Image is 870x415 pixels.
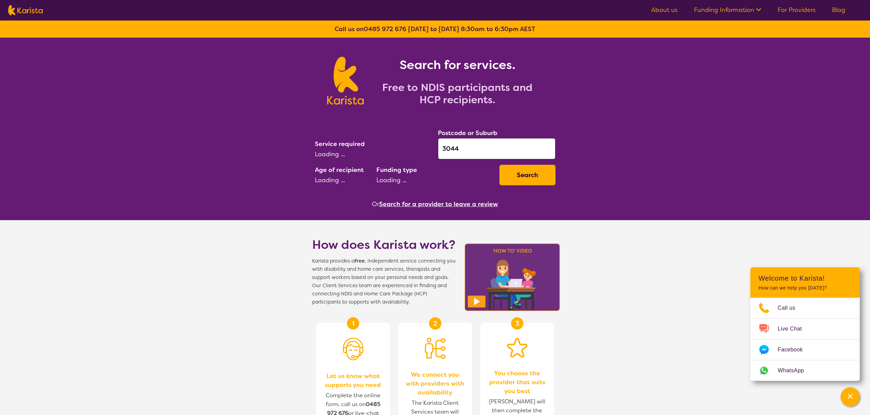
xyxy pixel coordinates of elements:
[463,241,562,313] img: Karista video
[405,370,465,397] span: We connect you with providers with availability
[315,149,432,159] div: Loading ...
[372,199,379,209] span: Or
[347,317,359,330] div: 1
[438,129,497,137] label: Postcode or Suburb
[778,324,810,334] span: Live Chat
[327,57,364,105] img: Karista logo
[335,25,535,33] b: Call us on [DATE] to [DATE] 8:30am to 6:30pm AEST
[312,237,456,253] h1: How does Karista work?
[841,387,860,406] button: Channel Menu
[778,6,816,14] a: For Providers
[315,166,364,174] label: Age of recipient
[750,267,860,381] div: Channel Menu
[499,165,556,185] button: Search
[323,372,383,389] span: Let us know what supports you need
[694,6,761,14] a: Funding Information
[354,258,365,264] b: free
[778,303,804,313] span: Call us
[312,257,456,306] span: Karista provides a , independent service connecting you with disability and home care services, t...
[832,6,845,14] a: Blog
[759,285,852,291] p: How can we help you [DATE]?
[511,317,523,330] div: 3
[487,369,547,396] span: You choose the provider that suits you best
[364,25,406,33] a: 0485 972 676
[778,345,811,355] span: Facebook
[759,274,852,282] h2: Welcome to Karista!
[438,138,556,159] input: Type
[429,317,441,330] div: 2
[651,6,678,14] a: About us
[376,166,417,174] label: Funding type
[750,298,860,381] ul: Choose channel
[778,365,812,376] span: WhatsApp
[372,57,543,73] h1: Search for services.
[315,175,371,185] div: Loading ...
[379,199,498,209] button: Search for a provider to leave a review
[343,338,363,360] img: Person with headset icon
[507,338,527,358] img: Star icon
[750,360,860,381] a: Web link opens in a new tab.
[8,5,43,15] img: Karista logo
[372,81,543,106] h2: Free to NDIS participants and HCP recipients.
[376,175,494,185] div: Loading ...
[315,140,365,148] label: Service required
[425,338,445,359] img: Person being matched to services icon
